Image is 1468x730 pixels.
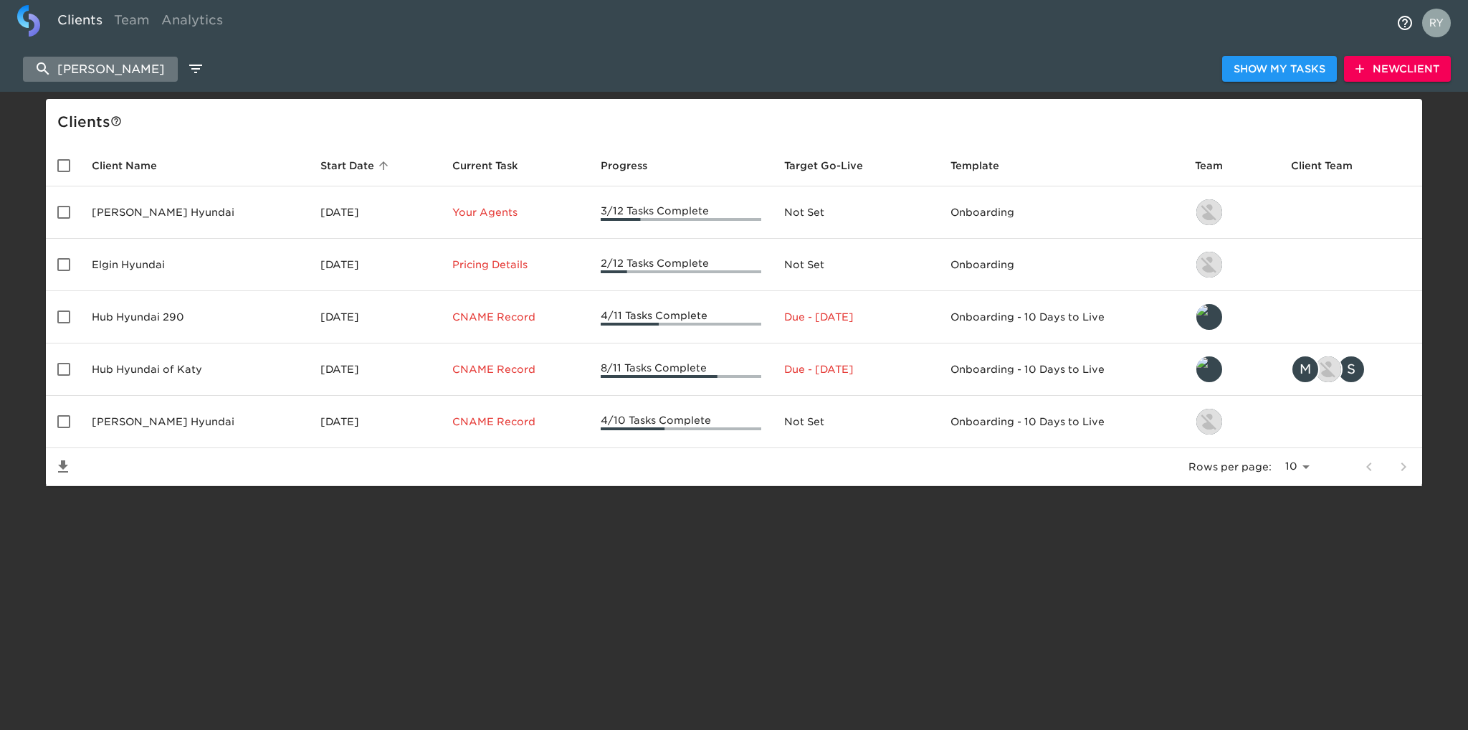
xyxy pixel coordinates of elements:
[80,291,309,343] td: Hub Hyundai 290
[1337,355,1365,384] div: S
[1291,157,1371,174] span: Client Team
[950,157,1018,174] span: Template
[1196,304,1222,330] img: leland@roadster.com
[589,239,773,291] td: 2/12 Tasks Complete
[1422,9,1451,37] img: Profile
[156,5,229,40] a: Analytics
[1196,409,1222,435] img: nikko.foster@roadster.com
[80,186,309,239] td: [PERSON_NAME] Hyundai
[110,115,122,127] svg: This is a list of all of your clients and clients shared with you
[773,186,939,239] td: Not Set
[1196,356,1222,382] img: leland@roadster.com
[23,57,178,82] input: search
[1195,355,1268,384] div: leland@roadster.com
[52,5,108,40] a: Clients
[589,291,773,343] td: 4/11 Tasks Complete
[1355,60,1439,78] span: New Client
[309,291,441,343] td: [DATE]
[80,396,309,448] td: [PERSON_NAME] Hyundai
[452,157,518,174] span: This is the next Task in this Hub that should be completed
[320,157,393,174] span: Start Date
[108,5,156,40] a: Team
[784,310,928,324] p: Due - [DATE]
[452,257,578,272] p: Pricing Details
[1277,456,1315,478] select: rows per page
[80,239,309,291] td: Elgin Hyundai
[452,157,537,174] span: Current Task
[1388,6,1422,40] button: notifications
[1291,355,1320,384] div: M
[784,362,928,376] p: Due - [DATE]
[939,396,1183,448] td: Onboarding - 10 Days to Live
[1188,460,1272,474] p: Rows per page:
[1195,157,1241,174] span: Team
[1234,60,1325,78] span: Show My Tasks
[1195,250,1268,279] div: kevin.lo@roadster.com
[1291,355,1411,384] div: michael.beck@roadster.com, nikko.foster@roadster.com, smartinez@hubhouston.com
[773,396,939,448] td: Not Set
[1195,198,1268,227] div: kevin.lo@roadster.com
[309,343,441,396] td: [DATE]
[773,239,939,291] td: Not Set
[17,5,40,37] img: logo
[452,310,578,324] p: CNAME Record
[589,343,773,396] td: 8/11 Tasks Complete
[784,157,882,174] span: Target Go-Live
[1315,356,1341,382] img: nikko.foster@roadster.com
[939,343,1183,396] td: Onboarding - 10 Days to Live
[1344,56,1451,82] button: NewClient
[309,186,441,239] td: [DATE]
[939,186,1183,239] td: Onboarding
[309,239,441,291] td: [DATE]
[589,396,773,448] td: 4/10 Tasks Complete
[92,157,176,174] span: Client Name
[784,157,863,174] span: Calculated based on the start date and the duration of all Tasks contained in this Hub.
[1195,303,1268,331] div: leland@roadster.com
[57,110,1416,133] div: Client s
[1222,56,1337,82] button: Show My Tasks
[1196,199,1222,225] img: kevin.lo@roadster.com
[309,396,441,448] td: [DATE]
[589,186,773,239] td: 3/12 Tasks Complete
[939,291,1183,343] td: Onboarding - 10 Days to Live
[80,343,309,396] td: Hub Hyundai of Katy
[939,239,1183,291] td: Onboarding
[452,414,578,429] p: CNAME Record
[46,145,1422,486] table: enhanced table
[183,57,208,81] button: edit
[452,362,578,376] p: CNAME Record
[452,205,578,219] p: Your Agents
[1196,252,1222,278] img: kevin.lo@roadster.com
[601,157,666,174] span: Progress
[1195,407,1268,436] div: nikko.foster@roadster.com
[46,450,80,484] button: Save List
